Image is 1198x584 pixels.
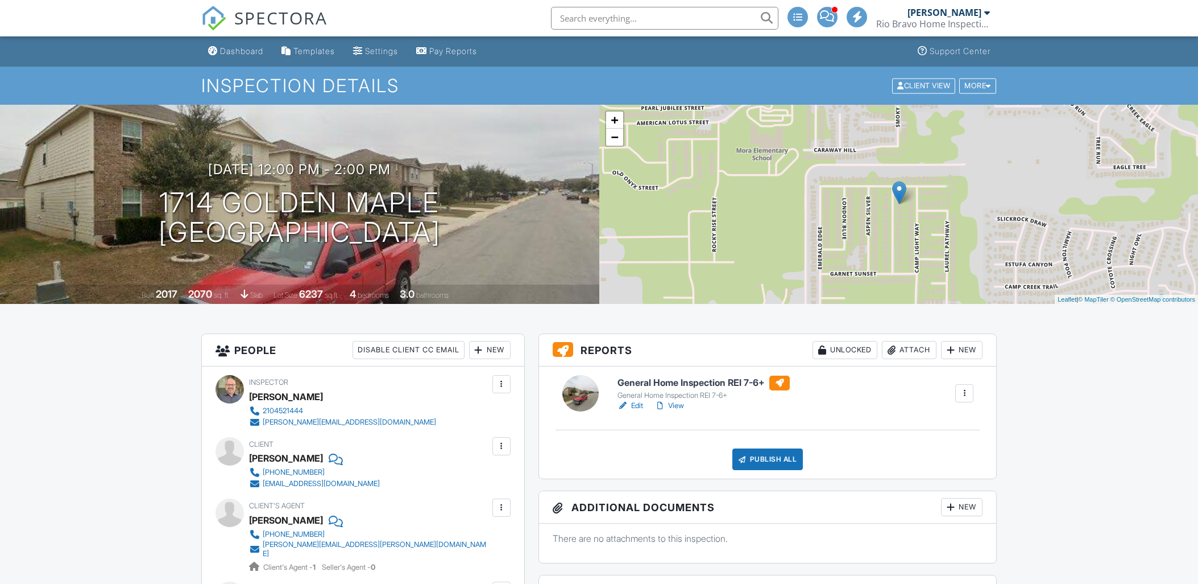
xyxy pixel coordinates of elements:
a: Templates [277,41,339,62]
span: Client's Agent - [263,563,317,571]
span: SPECTORA [234,6,328,30]
div: Support Center [930,46,990,56]
div: More [959,78,996,93]
div: Rio Bravo Home Inspections [876,18,990,30]
a: [PHONE_NUMBER] [249,529,490,540]
a: Zoom out [606,129,623,146]
div: [PHONE_NUMBER] [263,530,325,539]
span: slab [250,291,263,299]
div: New [469,341,511,359]
img: The Best Home Inspection Software - Spectora [201,6,226,31]
span: Built [142,291,154,299]
a: Dashboard [204,41,268,62]
h1: 1714 Golden Maple [GEOGRAPHIC_DATA] [159,188,441,248]
span: Client's Agent [249,501,305,510]
a: © OpenStreetMap contributors [1110,296,1195,303]
div: Publish All [732,449,803,470]
div: Settings [365,46,398,56]
div: Unlocked [813,341,877,359]
div: Attach [882,341,936,359]
a: 2104521444 [249,405,436,417]
a: Edit [617,400,643,412]
span: bathrooms [416,291,449,299]
h3: People [202,334,524,367]
span: sq. ft. [214,291,230,299]
strong: 0 [371,563,375,571]
input: Search everything... [551,7,778,30]
div: Client View [892,78,955,93]
p: There are no attachments to this inspection. [553,532,983,545]
div: Dashboard [220,46,263,56]
div: New [941,498,983,516]
span: sq.ft. [325,291,339,299]
a: [PHONE_NUMBER] [249,467,380,478]
strong: 1 [313,563,316,571]
div: 3.0 [400,288,414,300]
div: [PERSON_NAME] [249,450,323,467]
div: [PERSON_NAME] [907,7,981,18]
span: Seller's Agent - [322,563,375,571]
div: 4 [350,288,356,300]
a: SPECTORA [201,15,328,39]
a: [PERSON_NAME][EMAIL_ADDRESS][PERSON_NAME][DOMAIN_NAME] [249,540,490,558]
h6: General Home Inspection REI 7-6+ [617,376,790,390]
div: [PERSON_NAME][EMAIL_ADDRESS][PERSON_NAME][DOMAIN_NAME] [263,540,490,558]
a: [PERSON_NAME] [249,512,323,529]
a: General Home Inspection REI 7-6+ General Home Inspection REI 7-6+ [617,376,790,401]
div: [PERSON_NAME][EMAIL_ADDRESS][DOMAIN_NAME] [263,418,436,427]
a: Support Center [913,41,995,62]
div: [EMAIL_ADDRESS][DOMAIN_NAME] [263,479,380,488]
h3: Reports [539,334,997,367]
div: Pay Reports [429,46,477,56]
div: Disable Client CC Email [353,341,465,359]
h3: [DATE] 12:00 pm - 2:00 pm [208,162,391,177]
div: New [941,341,983,359]
div: 6237 [299,288,323,300]
span: Client [249,440,273,449]
a: Zoom in [606,112,623,129]
div: [PHONE_NUMBER] [263,468,325,477]
div: [PERSON_NAME] [249,388,323,405]
span: Lot Size [273,291,297,299]
div: 2104521444 [263,406,303,416]
a: Client View [891,81,958,89]
span: Inspector [249,378,288,386]
a: [EMAIL_ADDRESS][DOMAIN_NAME] [249,478,380,490]
a: © MapTiler [1078,296,1109,303]
a: View [654,400,684,412]
a: Pay Reports [412,41,482,62]
div: Templates [293,46,335,56]
a: [PERSON_NAME][EMAIL_ADDRESS][DOMAIN_NAME] [249,417,436,428]
div: 2017 [156,288,177,300]
a: Leaflet [1058,296,1076,303]
div: | [1055,295,1198,305]
h3: Additional Documents [539,491,997,524]
div: General Home Inspection REI 7-6+ [617,391,790,400]
div: 2070 [188,288,212,300]
h1: Inspection Details [201,76,997,96]
a: Settings [349,41,403,62]
span: bedrooms [358,291,389,299]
